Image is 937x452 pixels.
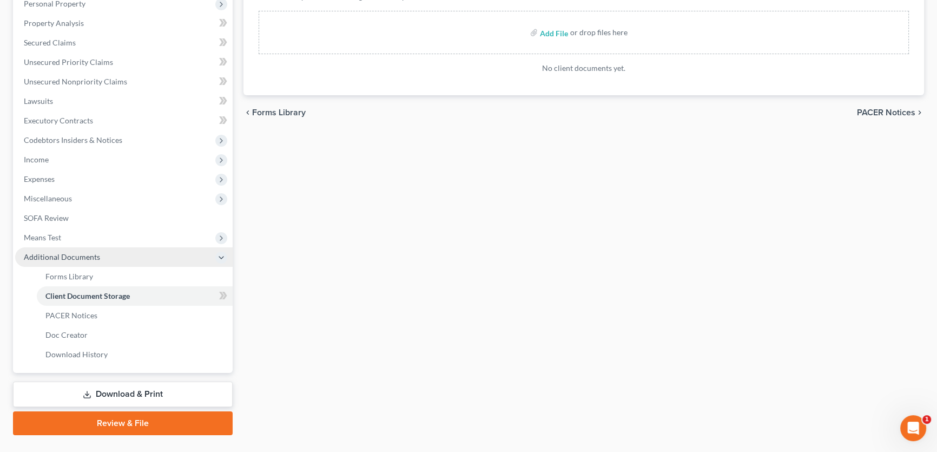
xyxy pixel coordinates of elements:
span: PACER Notices [45,311,97,320]
span: Executory Contracts [24,116,93,125]
a: Client Document Storage [37,286,233,306]
a: SOFA Review [15,208,233,228]
span: Unsecured Priority Claims [24,57,113,67]
a: Unsecured Priority Claims [15,53,233,72]
span: Means Test [24,233,61,242]
span: PACER Notices [857,108,915,117]
span: SOFA Review [24,213,69,222]
span: Additional Documents [24,252,100,261]
span: Forms Library [252,108,306,117]
span: Income [24,155,49,164]
iframe: Intercom live chat [900,415,926,441]
span: Property Analysis [24,18,84,28]
a: PACER Notices [37,306,233,325]
span: Unsecured Nonpriority Claims [24,77,127,86]
p: No client documents yet. [259,63,909,74]
span: Download History [45,350,108,359]
span: Client Document Storage [45,291,130,300]
a: Unsecured Nonpriority Claims [15,72,233,91]
a: Secured Claims [15,33,233,53]
span: Codebtors Insiders & Notices [24,135,122,145]
div: or drop files here [570,27,628,38]
span: 1 [922,415,931,424]
a: Download & Print [13,382,233,407]
a: Forms Library [37,267,233,286]
a: Lawsuits [15,91,233,111]
a: Download History [37,345,233,364]
span: Forms Library [45,272,93,281]
span: Lawsuits [24,96,53,106]
i: chevron_right [915,108,924,117]
a: Property Analysis [15,14,233,33]
i: chevron_left [243,108,252,117]
span: Doc Creator [45,330,88,339]
span: Secured Claims [24,38,76,47]
button: PACER Notices chevron_right [857,108,924,117]
span: Miscellaneous [24,194,72,203]
button: chevron_left Forms Library [243,108,306,117]
a: Doc Creator [37,325,233,345]
a: Review & File [13,411,233,435]
span: Expenses [24,174,55,184]
a: Executory Contracts [15,111,233,130]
